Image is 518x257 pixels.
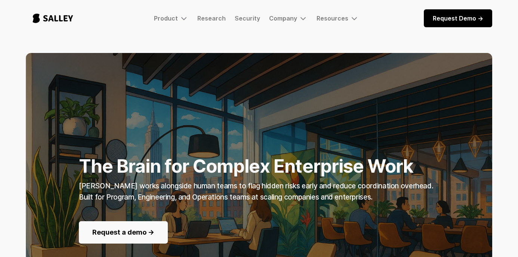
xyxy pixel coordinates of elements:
a: Security [235,15,260,22]
div: Resources [317,15,348,22]
a: home [26,6,80,31]
a: Request a demo -> [79,221,168,244]
div: Resources [317,14,359,23]
strong: [PERSON_NAME] works alongside human teams to flag hidden risks early and reduce coordination over... [79,182,433,201]
div: Company [269,14,308,23]
div: Company [269,15,297,22]
strong: The Brain for Complex Enterprise Work [79,155,413,177]
div: Product [154,15,178,22]
a: Request Demo -> [424,9,492,27]
a: Research [197,15,226,22]
div: Product [154,14,188,23]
